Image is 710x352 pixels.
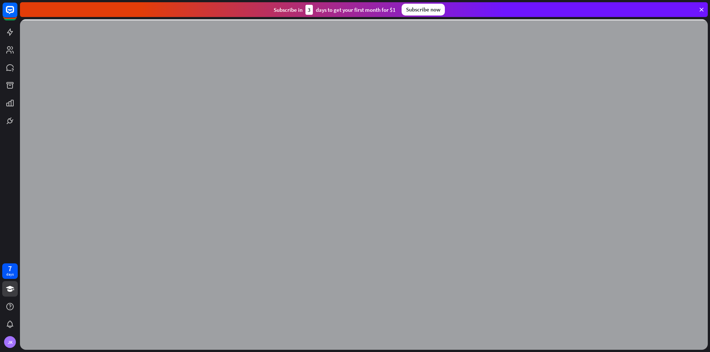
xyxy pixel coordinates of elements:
[305,5,313,15] div: 3
[402,4,445,16] div: Subscribe now
[6,272,14,277] div: days
[4,336,16,348] div: JK
[8,265,12,272] div: 7
[2,263,18,279] a: 7 days
[274,5,396,15] div: Subscribe in days to get your first month for $1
